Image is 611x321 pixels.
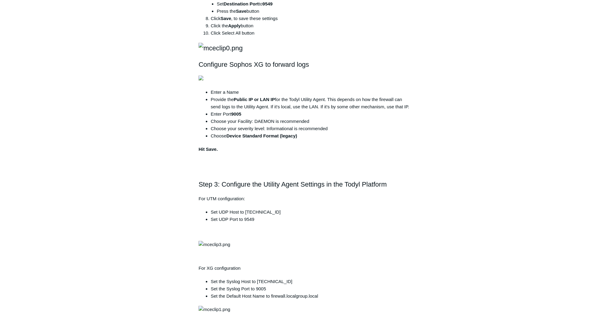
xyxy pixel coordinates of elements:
li: Provide the for the Todyl Utility Agent. This depends on how the firewall can send logs to the Ut... [211,96,412,110]
li: Click Select All button [211,29,412,37]
img: mceclip1.png [199,306,230,313]
li: Set the Syslog Host to [TECHNICAL_ID] [211,278,412,285]
strong: Save [236,8,247,14]
li: Set UDP Host to [TECHNICAL_ID] [211,208,412,216]
strong: Destination Port [224,1,259,6]
h2: Step 3: Configure the Utility Agent Settings in the Todyl Platform [199,157,412,190]
li: Choose your severity level: Informational is recommended [211,125,412,132]
li: Set UDP Port to 9549 [211,216,412,223]
strong: Save [221,16,231,21]
li: Set the Default Host Name to firewall.localgroup.local [211,292,412,300]
li: Click , to save these settings [211,15,412,22]
li: Enter Port [211,110,412,118]
h2: Configure Sophos XG to forward logs [199,59,412,70]
li: Set the Syslog Port to 9005 [211,285,412,292]
li: Press the button [217,8,412,15]
p: For UTM configuration: [199,195,412,202]
strong: or LAN IP [254,97,275,102]
img: 15056276142483 [199,76,203,80]
strong: 9549 [262,1,272,6]
strong: Apply [228,23,241,28]
strong: Device Standard Format (legacy) [226,133,297,138]
strong: Public IP [234,97,253,102]
p: For XG configuration [199,265,412,272]
img: mceclip0.png [199,43,243,53]
li: Choose [211,132,412,140]
li: Choose your Facility: DAEMON is recommended [211,118,412,125]
strong: Hit Save. [199,147,218,152]
strong: 9005 [231,111,241,117]
li: Enter a Name [211,89,412,96]
li: Click the button [211,22,412,29]
li: Set to [217,0,412,8]
img: mceclip3.png [199,241,230,248]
